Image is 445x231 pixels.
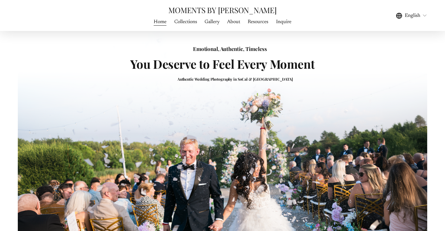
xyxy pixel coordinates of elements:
[177,77,293,82] strong: Authentic Wedding Photography in SoCal & [GEOGRAPHIC_DATA]
[248,18,268,26] a: Resources
[227,18,240,26] a: About
[405,12,420,19] span: English
[205,18,220,26] a: folder dropdown
[174,18,197,26] a: Collections
[130,56,315,72] strong: You Deserve to Feel Every Moment
[205,18,220,26] span: Gallery
[276,18,291,26] a: Inquire
[396,11,427,20] div: language picker
[168,5,276,15] a: MOMENTS BY [PERSON_NAME]
[193,45,267,52] strong: Emotional, Authentic, Timeless
[154,18,166,26] a: Home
